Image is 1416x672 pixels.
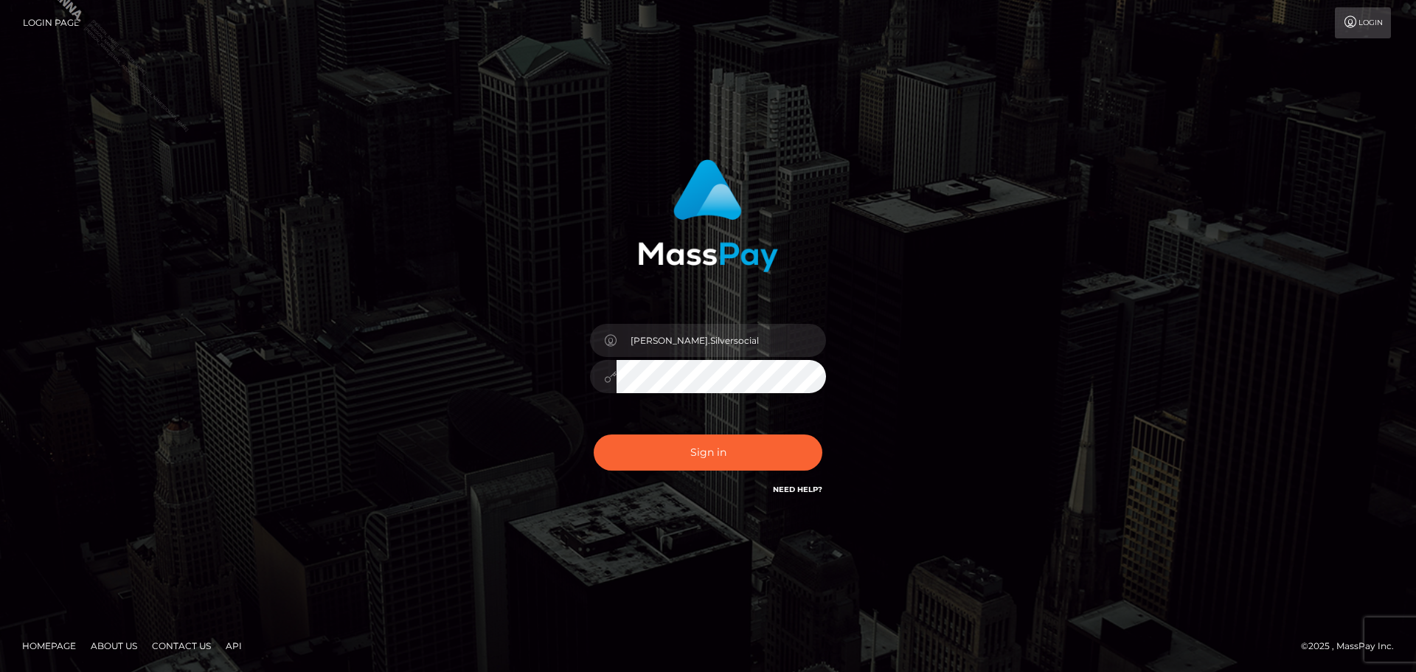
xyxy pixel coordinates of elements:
a: Login Page [23,7,80,38]
img: MassPay Login [638,159,778,272]
a: API [220,634,248,657]
div: © 2025 , MassPay Inc. [1301,638,1405,654]
a: Login [1335,7,1391,38]
button: Sign in [594,434,822,471]
a: Need Help? [773,485,822,494]
a: Contact Us [146,634,217,657]
a: About Us [85,634,143,657]
a: Homepage [16,634,82,657]
input: Username... [617,324,826,357]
